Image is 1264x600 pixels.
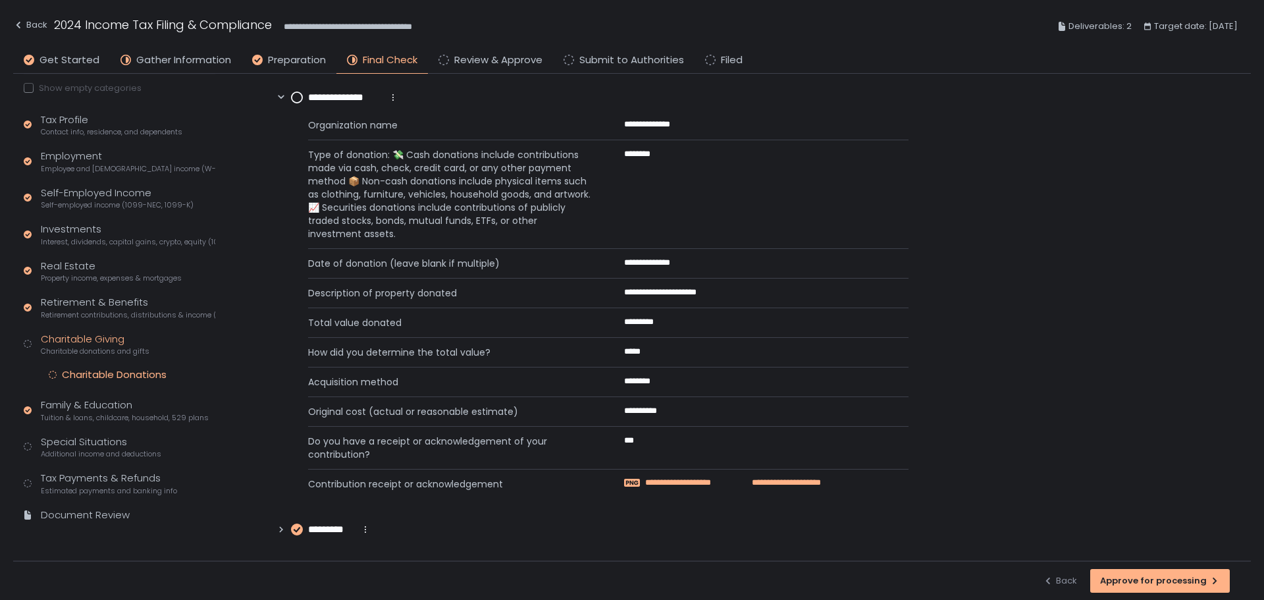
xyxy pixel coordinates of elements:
[41,295,215,320] div: Retirement & Benefits
[308,148,592,240] span: Type of donation: 💸 Cash donations include contributions made via cash, check, credit card, or an...
[41,113,182,138] div: Tax Profile
[41,237,215,247] span: Interest, dividends, capital gains, crypto, equity (1099s, K-1s)
[41,310,215,320] span: Retirement contributions, distributions & income (1099-R, 5498)
[721,53,743,68] span: Filed
[41,449,161,459] span: Additional income and deductions
[41,435,161,460] div: Special Situations
[454,53,542,68] span: Review & Approve
[62,368,167,381] div: Charitable Donations
[1043,575,1077,587] div: Back
[54,16,272,34] h1: 2024 Income Tax Filing & Compliance
[41,398,209,423] div: Family & Education
[308,405,592,418] span: Original cost (actual or reasonable estimate)
[1043,569,1077,593] button: Back
[308,257,592,270] span: Date of donation (leave blank if multiple)
[308,435,592,461] span: Do you have a receipt or acknowledgement of your contribution?
[308,316,592,329] span: Total value donated
[41,508,130,523] div: Document Review
[41,413,209,423] span: Tuition & loans, childcare, household, 529 plans
[13,16,47,38] button: Back
[308,477,592,491] span: Contribution receipt or acknowledgement
[41,486,177,496] span: Estimated payments and banking info
[308,119,592,132] span: Organization name
[41,186,194,211] div: Self-Employed Income
[1090,569,1230,593] button: Approve for processing
[41,273,182,283] span: Property income, expenses & mortgages
[136,53,231,68] span: Gather Information
[41,471,177,496] div: Tax Payments & Refunds
[41,332,149,357] div: Charitable Giving
[579,53,684,68] span: Submit to Authorities
[1100,575,1220,587] div: Approve for processing
[41,259,182,284] div: Real Estate
[1068,18,1132,34] span: Deliverables: 2
[41,149,215,174] div: Employment
[41,200,194,210] span: Self-employed income (1099-NEC, 1099-K)
[1154,18,1238,34] span: Target date: [DATE]
[41,127,182,137] span: Contact info, residence, and dependents
[39,53,99,68] span: Get Started
[41,164,215,174] span: Employee and [DEMOGRAPHIC_DATA] income (W-2s)
[41,222,215,247] div: Investments
[308,346,592,359] span: How did you determine the total value?
[308,375,592,389] span: Acquisition method
[308,286,592,300] span: Description of property donated
[363,53,417,68] span: Final Check
[13,17,47,33] div: Back
[268,53,326,68] span: Preparation
[41,346,149,356] span: Charitable donations and gifts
